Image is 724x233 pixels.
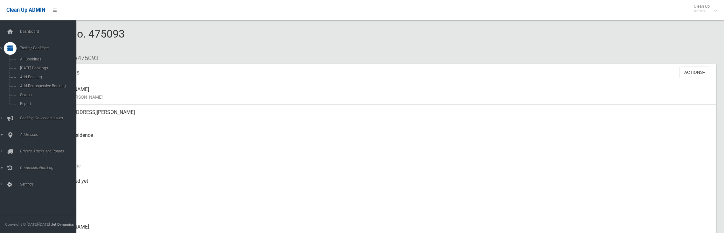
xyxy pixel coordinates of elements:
li: #475093 [69,52,99,64]
span: [DATE] Bookings [18,66,76,70]
small: Pickup Point [51,139,711,147]
small: Zone [51,208,711,215]
span: Dashboard [18,29,81,34]
small: Name of [PERSON_NAME] [51,93,711,101]
span: Clean Up [691,4,716,13]
div: [STREET_ADDRESS][PERSON_NAME] [51,105,711,128]
button: Actions [679,67,710,78]
span: Drivers, Trucks and Routes [18,149,81,153]
span: Add Retrospective Booking [18,84,76,88]
span: Settings [18,182,81,187]
span: Communication Log [18,166,81,170]
small: Collection Date [51,162,711,170]
span: Clean Up ADMIN [6,7,45,13]
small: Collected At [51,185,711,193]
small: Address [51,116,711,124]
span: Tasks / Bookings [18,46,81,50]
span: Search [18,93,76,97]
span: All Bookings [18,57,76,61]
small: Admin [694,9,710,13]
span: Booking Collection Issues [18,116,81,120]
div: [DATE] [51,196,711,219]
span: Add Booking [18,75,76,79]
div: Not collected yet [51,173,711,196]
span: Report [18,102,76,106]
span: Booking No. 475093 [28,27,125,52]
div: Front of Residence [51,128,711,151]
strong: Jet Dynamics [51,222,74,227]
span: Copyright © [DATE]-[DATE] [5,222,50,227]
div: [DATE] [51,151,711,173]
div: [PERSON_NAME] [51,82,711,105]
span: Addresses [18,132,81,137]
